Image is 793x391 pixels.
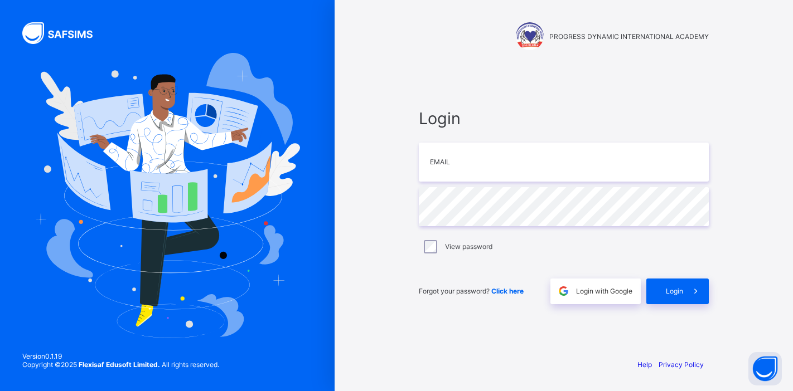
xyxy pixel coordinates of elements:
label: View password [445,242,492,251]
a: Help [637,360,652,369]
button: Open asap [748,352,782,385]
span: Login [419,109,709,128]
span: PROGRESS DYNAMIC INTERNATIONAL ACADEMY [549,32,709,41]
span: Login [666,287,683,295]
a: Privacy Policy [659,360,704,369]
img: google.396cfc9801f0270233282035f929180a.svg [557,285,570,297]
a: Click here [491,287,524,295]
span: Forgot your password? [419,287,524,295]
span: Version 0.1.19 [22,352,219,360]
img: Hero Image [35,53,300,338]
span: Login with Google [576,287,632,295]
img: SAFSIMS Logo [22,22,106,44]
strong: Flexisaf Edusoft Limited. [79,360,160,369]
span: Copyright © 2025 All rights reserved. [22,360,219,369]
